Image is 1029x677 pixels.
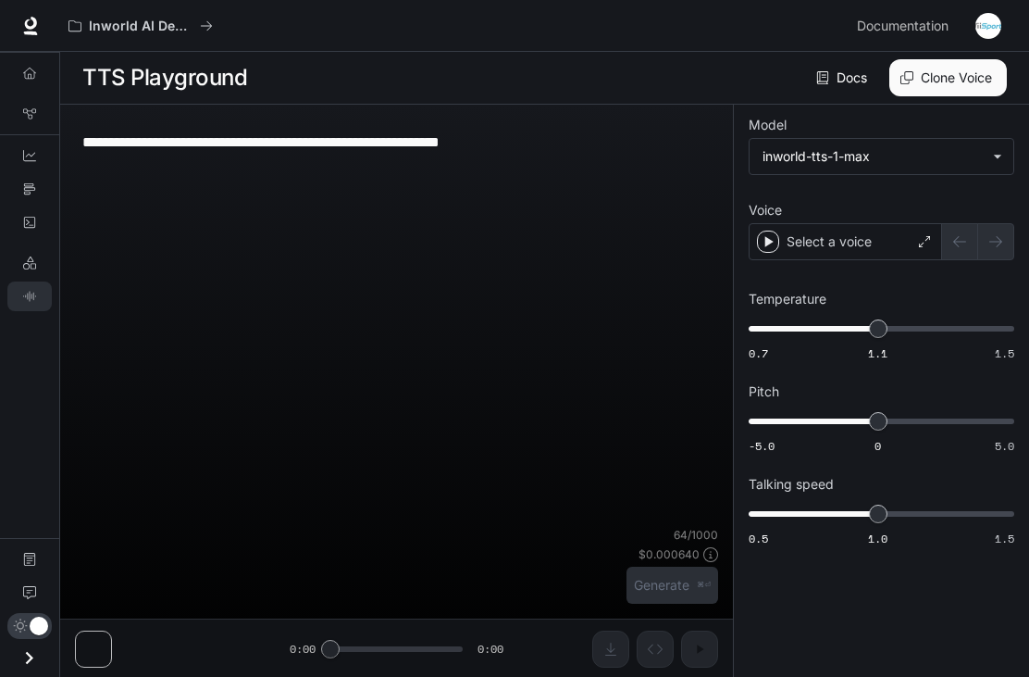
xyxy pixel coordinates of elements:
a: TTS Playground [7,282,52,311]
a: Overview [7,58,52,88]
span: 1.1 [868,345,887,361]
p: Model [749,119,787,132]
a: Feedback [7,578,52,608]
span: Documentation [857,15,948,38]
button: Clone Voice [889,59,1007,96]
span: -5.0 [749,438,775,454]
a: LLM Playground [7,248,52,278]
a: Traces [7,174,52,204]
p: Voice [749,204,782,217]
p: Talking speed [749,478,834,491]
p: Temperature [749,293,826,306]
span: 0.5 [749,531,768,546]
a: Logs [7,207,52,237]
span: 1.5 [995,345,1014,361]
img: User avatar [975,13,1001,39]
div: inworld-tts-1-max [762,147,984,166]
span: 5.0 [995,438,1014,454]
button: All workspaces [60,7,221,44]
span: 1.0 [868,531,887,546]
p: Select a voice [787,232,872,251]
h1: TTS Playground [82,59,247,96]
a: Documentation [849,7,962,44]
p: $ 0.000640 [638,546,700,562]
button: User avatar [970,7,1007,44]
a: Documentation [7,545,52,574]
p: Pitch [749,385,779,398]
button: Open drawer [8,639,50,677]
span: Dark mode toggle [30,615,48,635]
span: 0 [874,438,881,454]
div: inworld-tts-1-max [750,139,1013,174]
a: Dashboards [7,141,52,170]
p: Inworld AI Demos [89,19,192,34]
a: Docs [812,59,874,96]
span: 1.5 [995,531,1014,546]
span: 0.7 [749,345,768,361]
a: Graph Registry [7,99,52,129]
p: 64 / 1000 [674,527,718,543]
